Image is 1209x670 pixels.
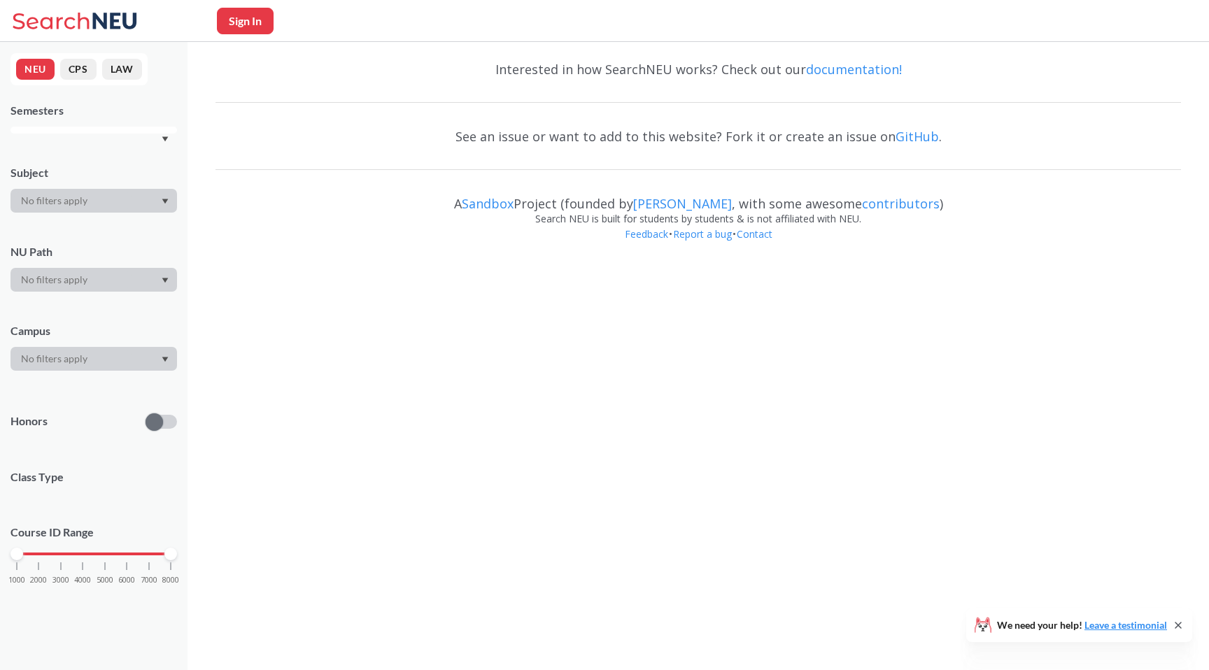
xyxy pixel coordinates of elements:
div: Campus [10,323,177,338]
span: 5000 [97,576,113,584]
a: Contact [736,227,773,241]
a: Leave a testimonial [1084,619,1167,631]
div: Dropdown arrow [10,347,177,371]
a: [PERSON_NAME] [633,195,732,212]
button: Sign In [217,8,274,34]
div: Interested in how SearchNEU works? Check out our [215,49,1181,90]
span: 3000 [52,576,69,584]
div: Semesters [10,103,177,118]
svg: Dropdown arrow [162,199,169,204]
span: 8000 [162,576,179,584]
div: See an issue or want to add to this website? Fork it or create an issue on . [215,116,1181,157]
svg: Dropdown arrow [162,136,169,142]
p: Honors [10,413,48,429]
p: Course ID Range [10,525,177,541]
a: Sandbox [462,195,514,212]
div: Dropdown arrow [10,189,177,213]
div: • • [215,227,1181,263]
button: CPS [60,59,97,80]
span: Class Type [10,469,177,485]
span: 4000 [74,576,91,584]
svg: Dropdown arrow [162,357,169,362]
svg: Dropdown arrow [162,278,169,283]
span: 1000 [8,576,25,584]
div: A Project (founded by , with some awesome ) [215,183,1181,211]
div: Search NEU is built for students by students & is not affiliated with NEU. [215,211,1181,227]
button: LAW [102,59,142,80]
div: Dropdown arrow [10,268,177,292]
a: documentation! [806,61,902,78]
button: NEU [16,59,55,80]
span: 7000 [141,576,157,584]
span: 6000 [118,576,135,584]
a: Report a bug [672,227,733,241]
span: 2000 [30,576,47,584]
a: Feedback [624,227,669,241]
a: contributors [862,195,940,212]
div: Subject [10,165,177,180]
div: NU Path [10,244,177,259]
a: GitHub [896,128,939,145]
span: We need your help! [997,620,1167,630]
